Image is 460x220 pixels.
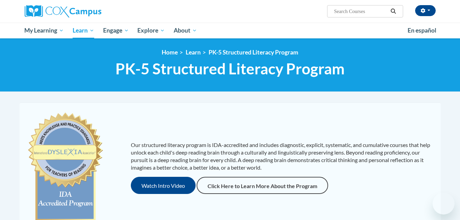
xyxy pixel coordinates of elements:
[131,141,434,171] p: Our structured literacy program is IDA-accredited and includes diagnostic, explicit, systematic, ...
[103,26,129,35] span: Engage
[415,5,436,16] button: Account Settings
[408,27,436,34] span: En español
[433,193,455,215] iframe: Button to launch messaging window
[68,23,99,38] a: Learn
[137,26,165,35] span: Explore
[20,23,69,38] a: My Learning
[73,26,94,35] span: Learn
[174,26,197,35] span: About
[115,60,345,78] span: PK-5 Structured Literacy Program
[186,49,201,56] a: Learn
[162,49,178,56] a: Home
[24,26,64,35] span: My Learning
[133,23,169,38] a: Explore
[403,23,441,38] a: En español
[99,23,133,38] a: Engage
[333,7,388,15] input: Search Courses
[25,5,101,17] img: Cox Campus
[131,177,196,194] button: Watch Intro Video
[25,5,155,17] a: Cox Campus
[14,23,446,38] div: Main menu
[388,7,398,15] button: Search
[209,49,298,56] a: PK-5 Structured Literacy Program
[197,177,328,194] a: Click Here to Learn More About the Program
[169,23,201,38] a: About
